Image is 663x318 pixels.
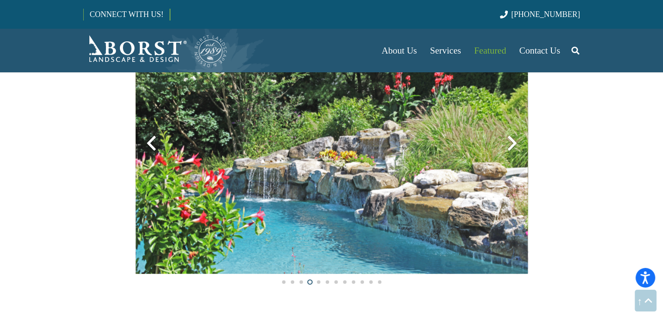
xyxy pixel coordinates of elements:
[468,29,513,72] a: Featured
[83,33,228,68] a: Borst-Logo
[423,29,467,72] a: Services
[430,45,461,56] span: Services
[500,10,580,19] a: [PHONE_NUMBER]
[567,40,584,61] a: Search
[519,45,560,56] span: Contact Us
[381,45,417,56] span: About Us
[513,29,567,72] a: Contact Us
[375,29,423,72] a: About Us
[474,45,506,56] span: Featured
[84,4,170,25] a: CONNECT WITH US!
[511,10,580,19] span: [PHONE_NUMBER]
[635,290,656,311] a: Back to top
